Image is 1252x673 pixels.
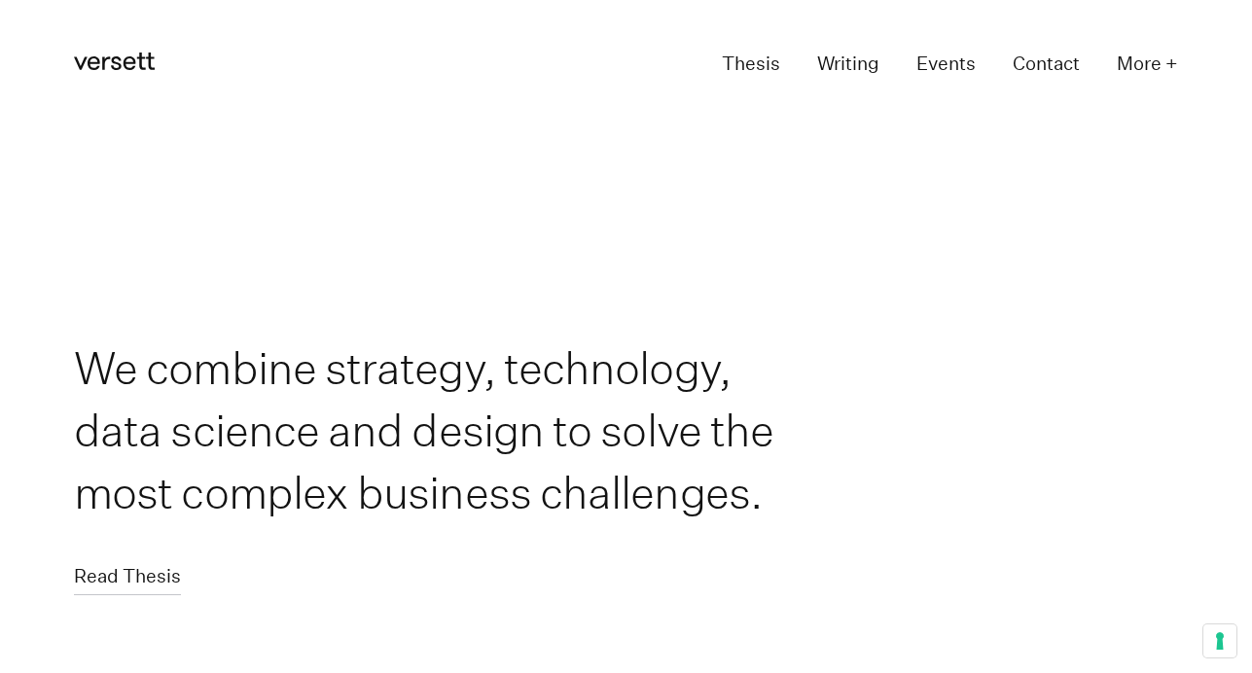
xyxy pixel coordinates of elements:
[1013,47,1080,82] a: Contact
[74,336,784,522] h1: We combine strategy, technology, data science and design to solve the most complex business chall...
[1117,47,1178,82] button: More +
[722,47,780,82] a: Thesis
[74,559,181,594] a: Read Thesis
[916,47,976,82] a: Events
[817,47,879,82] a: Writing
[1203,624,1236,657] button: Your consent preferences for tracking technologies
